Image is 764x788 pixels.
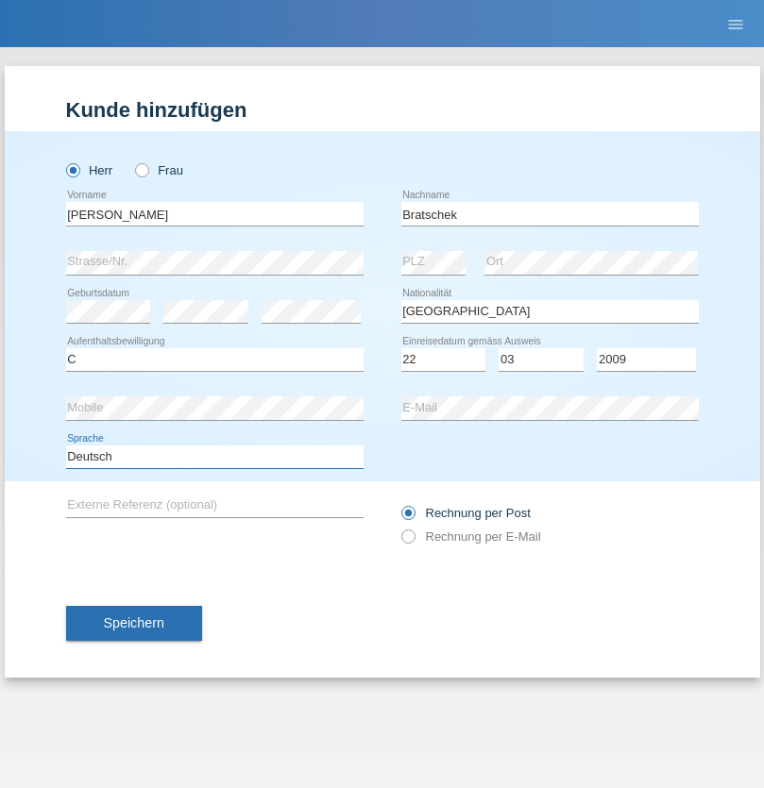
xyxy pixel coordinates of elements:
input: Frau [135,163,147,176]
a: menu [717,18,755,29]
input: Rechnung per Post [401,506,414,529]
button: Speichern [66,606,202,642]
label: Rechnung per E-Mail [401,529,541,544]
input: Herr [66,163,78,176]
i: menu [726,15,745,34]
h1: Kunde hinzufügen [66,98,699,122]
label: Herr [66,163,113,177]
span: Speichern [104,615,164,630]
input: Rechnung per E-Mail [401,529,414,553]
label: Rechnung per Post [401,506,531,520]
label: Frau [135,163,183,177]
